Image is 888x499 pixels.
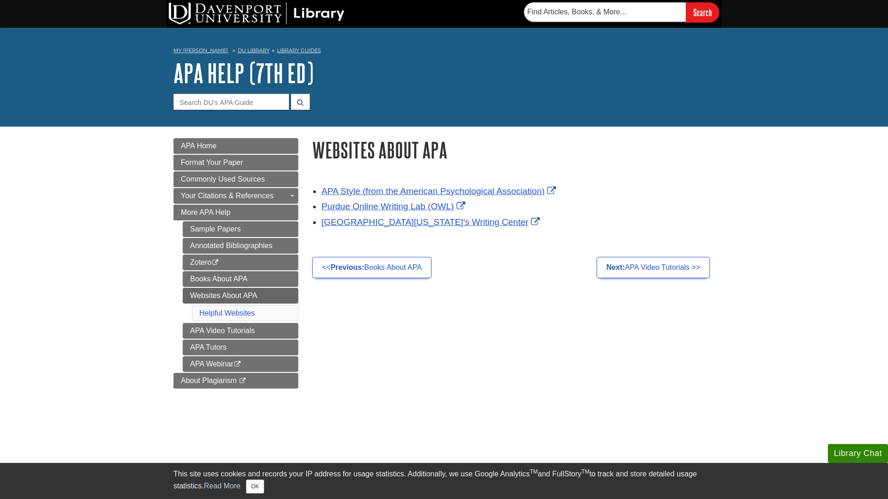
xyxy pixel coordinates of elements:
form: Searches DU Library's articles, books, and more [524,2,719,22]
strong: Previous: [331,263,364,271]
a: Sample Papers [183,221,298,237]
i: This link opens in a new window [239,378,247,384]
button: Close [246,480,264,493]
button: Library Chat [828,444,888,463]
a: Link opens in new window [321,201,468,211]
a: Your Citations & References [173,188,298,204]
i: This link opens in a new window [234,361,241,367]
input: Find Articles, Books, & More... [524,2,686,22]
a: Format Your Paper [173,155,298,170]
a: APA Tutors [183,340,298,355]
a: Library Guides [277,47,321,54]
i: This link opens in a new window [211,260,219,266]
a: My [PERSON_NAME] [173,47,228,55]
span: Your Citations & References [181,192,273,200]
a: Link opens in new window [321,186,558,196]
a: About Plagiarism [173,373,298,389]
sup: TM [530,469,537,475]
a: Books About APA [183,271,298,287]
span: Format Your Paper [181,158,243,166]
a: Annotated Bibliographies [183,238,298,254]
a: Commonly Used Sources [173,171,298,187]
a: Next:APA Video Tutorials >> [597,257,710,278]
span: More APA Help [181,208,230,216]
span: About Plagiarism [181,377,237,384]
nav: breadcrumb [173,44,715,59]
a: APA Video Tutorials [183,323,298,339]
img: DU Library [169,2,345,24]
a: APA Help (7th Ed) [173,59,314,87]
a: APA Webinar [183,356,298,372]
h1: Websites About APA [312,138,715,162]
a: Websites About APA [183,288,298,304]
a: Helpful Websites [199,309,255,317]
div: This site uses cookies and records your IP address for usage statistics. Additionally, we use Goo... [173,469,715,493]
div: Guide Page Menu [173,138,298,389]
a: Zotero [183,255,298,270]
input: Search DU's APA Guide [173,94,289,110]
sup: TM [581,469,589,475]
span: APA Home [181,142,216,150]
span: Commonly Used Sources [181,175,265,183]
a: Link opens in new window [321,217,542,227]
a: <<Previous:Books About APA [312,257,432,278]
a: More APA Help [173,205,298,220]
a: APA Home [173,138,298,154]
input: Search [686,2,719,22]
a: Read More [204,482,240,490]
strong: Next: [606,263,625,271]
a: DU Library [238,47,270,54]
